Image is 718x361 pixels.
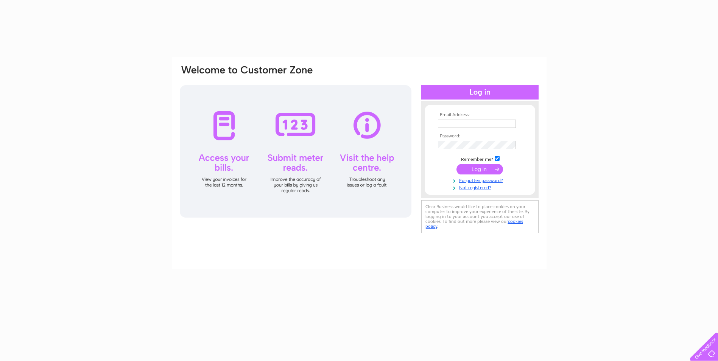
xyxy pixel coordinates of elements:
[438,184,524,191] a: Not registered?
[425,219,523,229] a: cookies policy
[456,164,503,174] input: Submit
[438,176,524,184] a: Forgotten password?
[436,112,524,118] th: Email Address:
[436,134,524,139] th: Password:
[421,200,539,233] div: Clear Business would like to place cookies on your computer to improve your experience of the sit...
[436,155,524,162] td: Remember me?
